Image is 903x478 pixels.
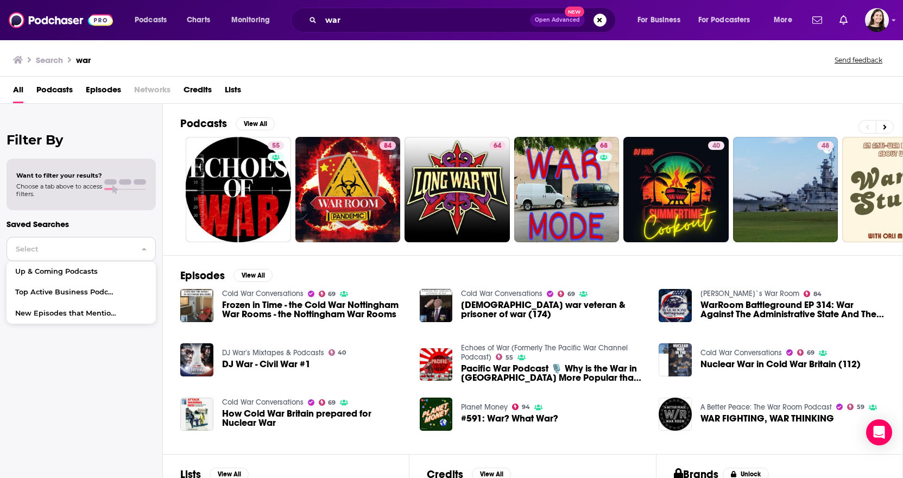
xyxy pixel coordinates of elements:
a: 68 [514,137,620,242]
a: 64 [405,137,510,242]
a: 40 [329,349,346,356]
a: Show notifications dropdown [835,11,852,29]
a: Charts [180,11,217,29]
button: open menu [691,11,766,29]
span: 40 [712,141,720,152]
span: Up & Coming Podcasts [15,268,120,275]
img: DJ War - Civil War #1 [180,343,213,376]
a: 48 [817,141,833,150]
button: View All [236,117,275,130]
a: How Cold War Britain prepared for Nuclear War [222,409,407,427]
span: For Podcasters [698,12,750,28]
span: 69 [567,292,575,297]
a: #591: War? What War? [461,414,558,423]
p: Saved Searches [7,219,156,229]
a: Korean war veteran & prisoner of war (174) [420,289,453,322]
a: Nuclear War in Cold War Britain (112) [700,360,861,369]
button: View All [233,269,273,282]
a: 55 [268,141,284,150]
a: Cold War Conversations [222,398,304,407]
span: Podcasts [135,12,167,28]
img: WAR FIGHTING, WAR THINKING [659,398,692,431]
a: 48 [733,137,838,242]
span: Networks [134,81,171,103]
a: Show notifications dropdown [808,11,826,29]
a: 84 [804,291,822,297]
a: WAR FIGHTING, WAR THINKING [700,414,834,423]
span: 69 [328,292,336,297]
span: Frozen in Time - the Cold War Nottingham War Rooms - the Nottingham War Rooms [222,300,407,319]
a: 84 [380,141,396,150]
div: Open Intercom Messenger [866,419,892,445]
span: New [565,7,584,17]
a: Credits [184,81,212,103]
img: How Cold War Britain prepared for Nuclear War [180,398,213,431]
a: 69 [558,291,575,297]
span: 64 [494,141,501,152]
span: 94 [522,405,530,410]
a: 69 [797,349,814,356]
img: Frozen in Time - the Cold War Nottingham War Rooms - the Nottingham War Rooms [180,289,213,322]
span: DJ War - Civil War #1 [222,360,311,369]
span: Monitoring [231,12,270,28]
a: 69 [319,399,336,406]
a: 64 [489,141,506,150]
a: Korean war veteran & prisoner of war (174) [461,300,646,319]
span: Pacific War Podcast 🎙️ Why is the War in [GEOGRAPHIC_DATA] More Popular than the Pacific War? [461,364,646,382]
a: 55 [496,354,513,360]
span: Top Active Business Podcasts [15,289,120,296]
span: 68 [600,141,608,152]
a: 55 [186,137,291,242]
a: Lists [225,81,241,103]
img: WarRoom Battleground EP 314: War Against The Administrative State And Their War On You [659,289,692,322]
span: For Business [637,12,680,28]
a: WarRoom Battleground EP 314: War Against The Administrative State And Their War On You [700,300,885,319]
button: Show profile menu [865,8,889,32]
span: 69 [328,400,336,405]
a: 59 [847,404,864,410]
button: Select [7,237,156,261]
span: New Episodes that Mention "Pepsi" [15,310,120,317]
span: Charts [187,12,210,28]
a: Bannon`s War Room [700,289,799,298]
a: 40 [623,137,729,242]
a: Cold War Conversations [222,289,304,298]
span: Select [7,246,132,253]
a: 94 [512,404,530,410]
span: 69 [807,350,814,355]
a: All [13,81,23,103]
span: 48 [822,141,829,152]
button: Send feedback [831,55,886,65]
span: 55 [506,355,513,360]
button: Open AdvancedNew [530,14,585,27]
img: #591: War? What War? [420,398,453,431]
img: Nuclear War in Cold War Britain (112) [659,343,692,376]
a: Podcasts [36,81,73,103]
img: User Profile [865,8,889,32]
a: 68 [596,141,612,150]
h3: Search [36,55,63,65]
h2: Episodes [180,269,225,282]
a: Cold War Conversations [461,289,542,298]
span: Open Advanced [535,17,580,23]
a: Episodes [86,81,121,103]
h2: Podcasts [180,117,227,130]
button: open menu [766,11,806,29]
h3: war [76,55,91,65]
img: Pacific War Podcast 🎙️ Why is the War in Europe More Popular than the Pacific War? [420,348,453,381]
img: Podchaser - Follow, Share and Rate Podcasts [9,10,113,30]
button: open menu [630,11,694,29]
a: PodcastsView All [180,117,275,130]
span: 40 [338,350,346,355]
